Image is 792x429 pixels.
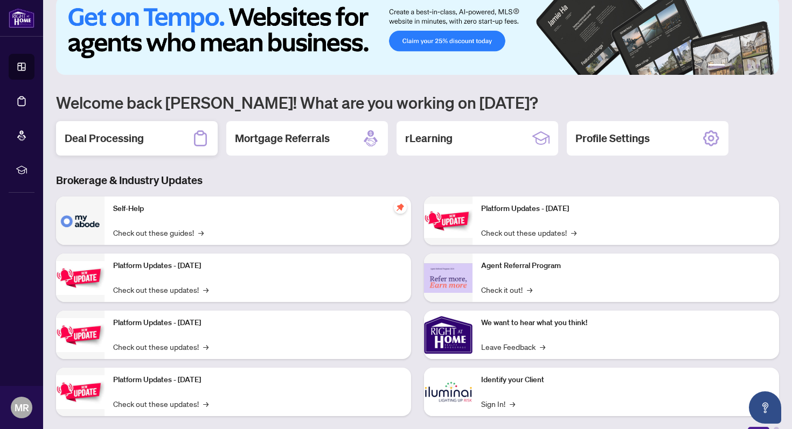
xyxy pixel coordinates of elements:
h2: Deal Processing [65,131,144,146]
span: MR [15,400,29,415]
p: Agent Referral Program [481,260,770,272]
span: → [203,284,209,296]
img: Self-Help [56,196,105,245]
span: → [198,227,204,238]
p: We want to hear what you think! [481,317,770,329]
button: 1 [708,64,725,68]
button: 3 [738,64,742,68]
p: Platform Updates - [DATE] [481,203,770,215]
button: 5 [755,64,760,68]
h2: Profile Settings [575,131,650,146]
img: Platform Updates - July 21, 2025 [56,318,105,352]
button: 2 [730,64,734,68]
a: Check it out!→ [481,284,532,296]
a: Sign In!→ [481,398,515,410]
img: Platform Updates - September 16, 2025 [56,261,105,295]
span: → [203,341,209,353]
a: Leave Feedback→ [481,341,545,353]
img: Platform Updates - June 23, 2025 [424,204,473,238]
p: Self-Help [113,203,402,215]
span: → [510,398,515,410]
button: 4 [747,64,751,68]
h2: rLearning [405,131,453,146]
p: Identify your Client [481,374,770,386]
h2: Mortgage Referrals [235,131,330,146]
img: Platform Updates - July 8, 2025 [56,375,105,409]
h3: Brokerage & Industry Updates [56,173,779,188]
img: Identify your Client [424,368,473,416]
span: pushpin [394,201,407,214]
img: logo [9,8,34,28]
p: Platform Updates - [DATE] [113,374,402,386]
p: Platform Updates - [DATE] [113,317,402,329]
span: → [540,341,545,353]
a: Check out these guides!→ [113,227,204,238]
p: Platform Updates - [DATE] [113,260,402,272]
a: Check out these updates!→ [113,284,209,296]
a: Check out these updates!→ [481,227,576,238]
span: → [527,284,532,296]
h1: Welcome back [PERSON_NAME]! What are you working on [DATE]? [56,92,779,112]
span: → [203,398,209,410]
button: 6 [764,64,768,68]
img: We want to hear what you think! [424,311,473,359]
span: → [571,227,576,238]
a: Check out these updates!→ [113,398,209,410]
a: Check out these updates!→ [113,341,209,353]
img: Agent Referral Program [424,263,473,293]
button: Open asap [749,391,781,424]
